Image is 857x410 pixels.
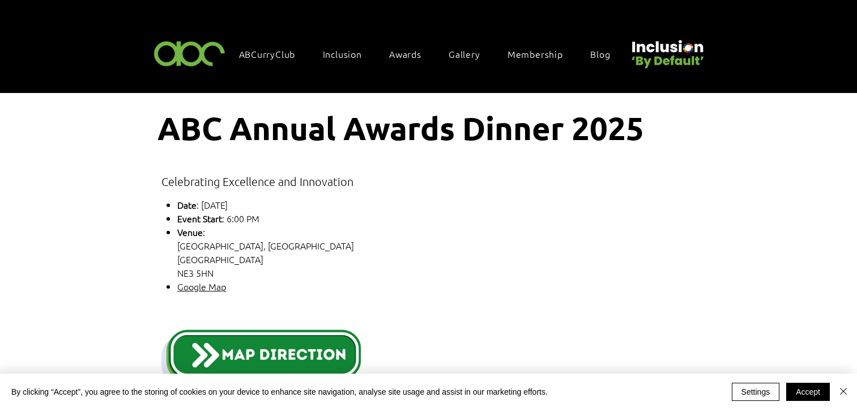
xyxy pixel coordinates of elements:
nav: Site [233,42,628,66]
button: Settings [732,383,780,401]
span: Date [177,198,197,211]
p: : [DATE] [177,198,561,212]
a: Blog [585,42,627,66]
p: : 6:00 PM [177,212,561,225]
img: Blue Modern Game Button Twitch Panel.png [161,326,361,388]
a: Membership [502,42,580,66]
span: Membership [508,48,563,60]
button: Close [837,383,850,401]
a: Google Map [177,280,226,293]
p: : [GEOGRAPHIC_DATA], [GEOGRAPHIC_DATA] [GEOGRAPHIC_DATA] NE3 5HN [177,225,561,280]
span: ABCurryClub [239,48,296,60]
span: Celebrating Excellence and Innovation [161,175,353,188]
div: Inclusion [317,42,379,66]
span: Event Start [177,212,222,225]
button: Accept [786,383,830,401]
a: Gallery [443,42,497,66]
img: ABC-Logo-Blank-Background-01-01-2.png [151,36,229,70]
span: Inclusion [323,48,362,60]
div: Awards [383,42,438,66]
span: Awards [389,48,421,60]
img: Close [837,384,850,398]
span: Venue [177,226,203,238]
span: By clicking “Accept”, you agree to the storing of cookies on your device to enhance site navigati... [11,387,548,397]
span: Gallery [449,48,480,60]
span: ABC Annual Awards Dinner 2025 [157,108,644,147]
img: Untitled design (22).png [628,31,706,70]
a: ABCurryClub [233,42,313,66]
span: Blog [590,48,610,60]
